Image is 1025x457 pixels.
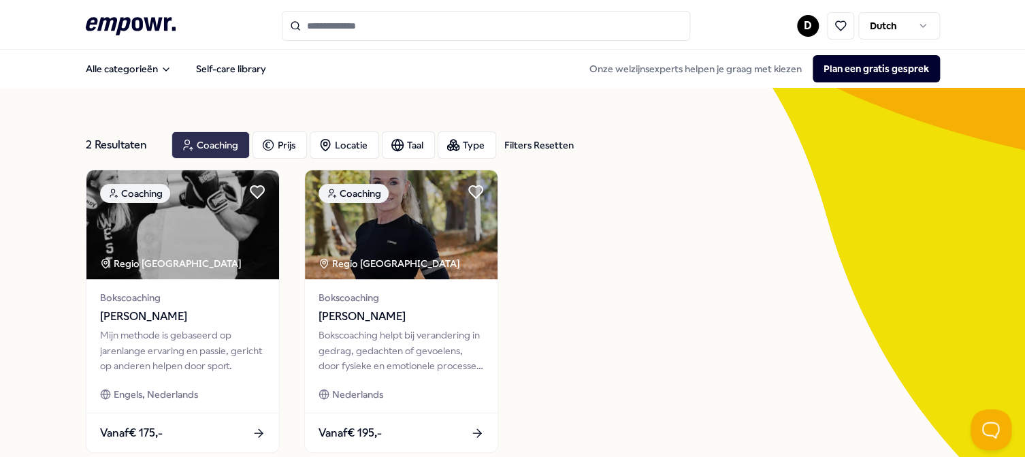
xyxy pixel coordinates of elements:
button: Taal [382,131,435,159]
div: Filters Resetten [504,138,574,153]
span: Bokscoaching [100,290,265,305]
input: Search for products, categories or subcategories [282,11,690,41]
span: Bokscoaching [319,290,484,305]
a: package imageCoachingRegio [GEOGRAPHIC_DATA] Bokscoaching[PERSON_NAME]Bokscoaching helpt bij vera... [304,170,498,453]
nav: Main [75,55,277,82]
button: Prijs [253,131,307,159]
div: Mijn methode is gebaseerd op jarenlange ervaring en passie, gericht op anderen helpen door sport. [100,328,265,373]
button: D [797,15,819,37]
div: Coaching [319,184,389,203]
span: Vanaf € 195,- [319,424,382,442]
button: Alle categorieën [75,55,182,82]
div: Bokscoaching helpt bij verandering in gedrag, gedachten of gevoelens, door fysieke en emotionele ... [319,328,484,373]
button: Type [438,131,496,159]
a: Self-care library [185,55,277,82]
div: Onze welzijnsexperts helpen je graag met kiezen [579,55,940,82]
iframe: Help Scout Beacon - Open [971,409,1011,450]
span: Nederlands [332,387,383,402]
button: Plan een gratis gesprek [813,55,940,82]
span: Engels, Nederlands [114,387,198,402]
span: [PERSON_NAME] [100,308,265,326]
span: Vanaf € 175,- [100,424,163,442]
button: Coaching [172,131,250,159]
div: 2 Resultaten [86,131,161,159]
img: package image [305,170,498,279]
button: Locatie [310,131,379,159]
img: package image [86,170,279,279]
div: Regio [GEOGRAPHIC_DATA] [100,256,244,271]
a: package imageCoachingRegio [GEOGRAPHIC_DATA] Bokscoaching[PERSON_NAME]Mijn methode is gebaseerd o... [86,170,280,453]
span: [PERSON_NAME] [319,308,484,326]
div: Coaching [100,184,170,203]
div: Regio [GEOGRAPHIC_DATA] [319,256,462,271]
